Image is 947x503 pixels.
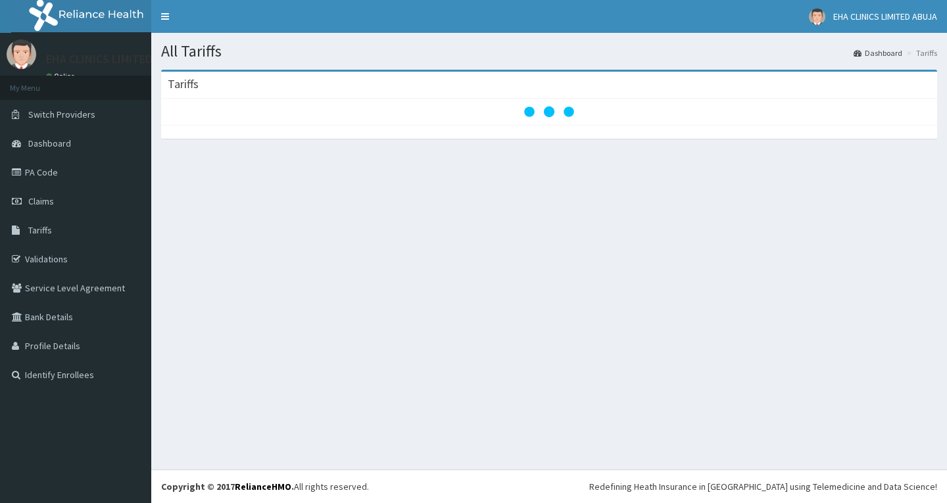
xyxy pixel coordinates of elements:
[46,72,78,81] a: Online
[168,78,199,90] h3: Tariffs
[809,9,825,25] img: User Image
[28,137,71,149] span: Dashboard
[589,480,937,493] div: Redefining Heath Insurance in [GEOGRAPHIC_DATA] using Telemedicine and Data Science!
[854,47,902,59] a: Dashboard
[28,108,95,120] span: Switch Providers
[46,53,188,65] p: EHA CLINICS LIMITED ABUJA
[28,224,52,236] span: Tariffs
[235,481,291,492] a: RelianceHMO
[161,43,937,60] h1: All Tariffs
[28,195,54,207] span: Claims
[161,481,294,492] strong: Copyright © 2017 .
[904,47,937,59] li: Tariffs
[151,469,947,503] footer: All rights reserved.
[833,11,937,22] span: EHA CLINICS LIMITED ABUJA
[7,39,36,69] img: User Image
[523,85,575,138] svg: audio-loading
